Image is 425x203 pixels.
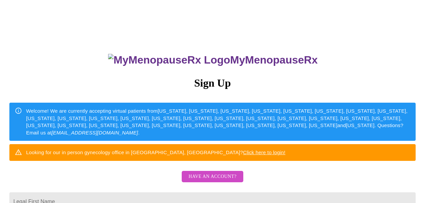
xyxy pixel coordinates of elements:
[182,171,243,183] button: Have an account?
[26,146,285,159] div: Looking for our in person gynecology office in [GEOGRAPHIC_DATA], [GEOGRAPHIC_DATA]?
[188,173,236,181] span: Have an account?
[108,54,230,66] img: MyMenopauseRx Logo
[26,105,410,139] div: Welcome! We are currently accepting virtual patients from [US_STATE], [US_STATE], [US_STATE], [US...
[52,130,138,135] em: [EMAIL_ADDRESS][DOMAIN_NAME]
[180,178,245,184] a: Have an account?
[9,77,416,89] h3: Sign Up
[243,149,285,155] a: Click here to login!
[10,54,416,66] h3: MyMenopauseRx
